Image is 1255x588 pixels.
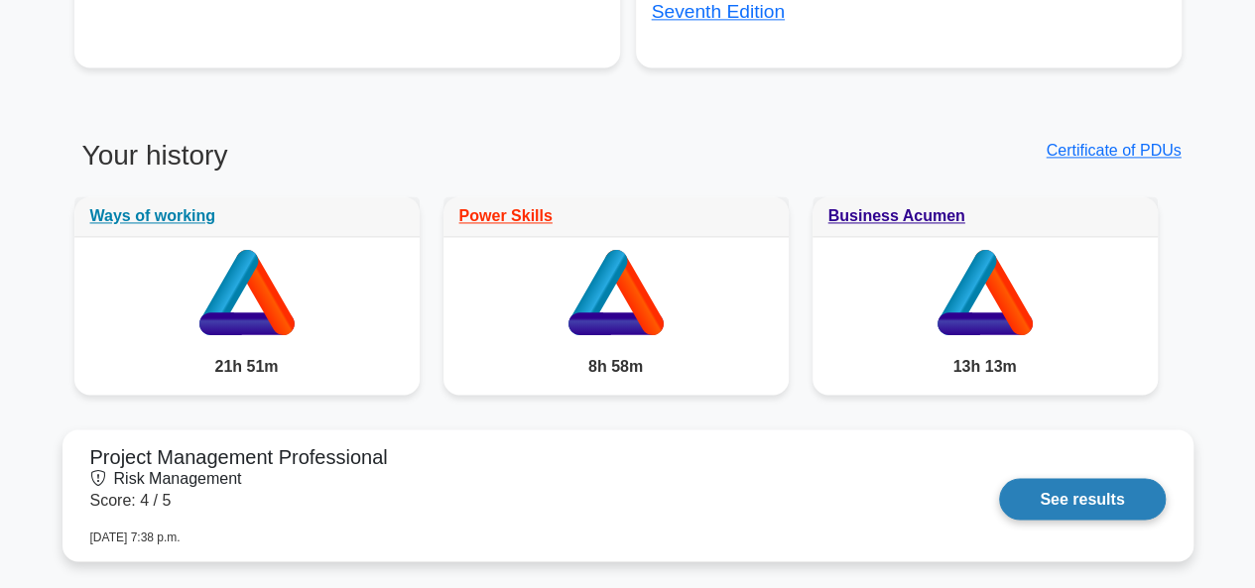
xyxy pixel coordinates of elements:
[74,139,616,188] h3: Your history
[999,478,1165,520] a: See results
[90,207,216,224] a: Ways of working
[813,339,1158,395] div: 13h 13m
[459,207,553,224] a: Power Skills
[74,339,420,395] div: 21h 51m
[1046,142,1181,159] a: Certificate of PDUs
[443,339,789,395] div: 8h 58m
[828,207,965,224] a: Business Acumen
